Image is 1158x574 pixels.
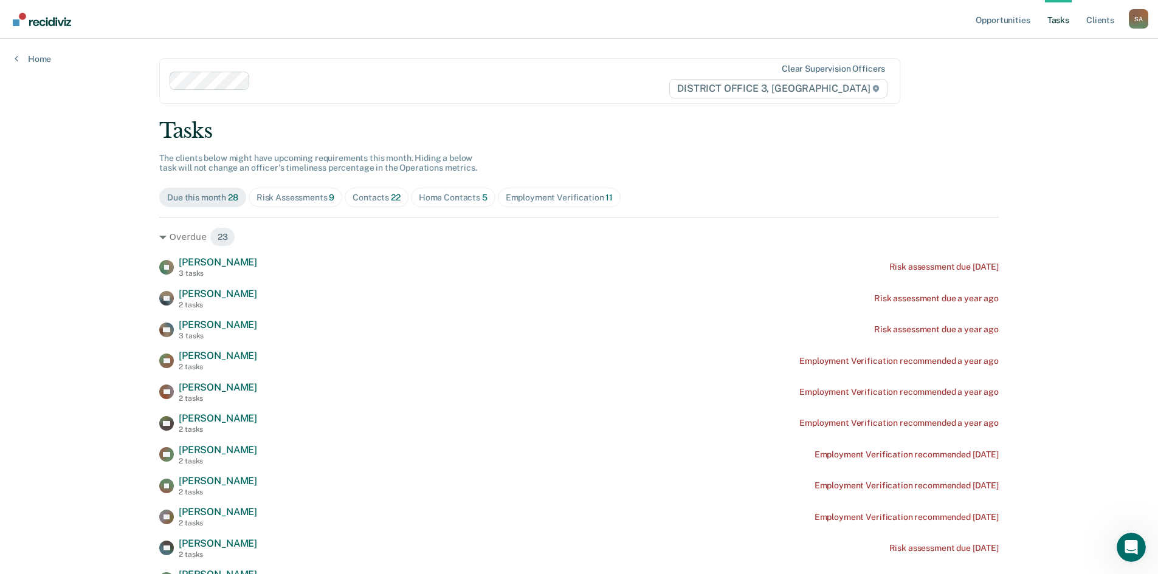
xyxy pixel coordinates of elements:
[159,227,999,247] div: Overdue 23
[329,193,334,202] span: 9
[179,412,257,424] span: [PERSON_NAME]
[159,118,999,143] div: Tasks
[605,193,613,202] span: 11
[1129,9,1148,29] div: S A
[179,488,257,496] div: 2 tasks
[889,262,999,272] div: Risk assessment due [DATE]
[782,64,885,74] div: Clear supervision officers
[799,418,999,428] div: Employment Verification recommended a year ago
[179,519,257,527] div: 2 tasks
[15,53,51,64] a: Home
[179,475,257,487] span: [PERSON_NAME]
[815,480,999,491] div: Employment Verification recommended [DATE]
[228,193,238,202] span: 28
[179,538,257,549] span: [PERSON_NAME]
[799,387,999,397] div: Employment Verification recommended a year ago
[179,256,257,268] span: [PERSON_NAME]
[167,193,238,203] div: Due this month
[13,13,71,26] img: Recidiviz
[419,193,488,203] div: Home Contacts
[1129,9,1148,29] button: Profile dropdown button
[159,153,477,173] span: The clients below might have upcoming requirements this month. Hiding a below task will not chang...
[669,79,887,98] span: DISTRICT OFFICE 3, [GEOGRAPHIC_DATA]
[1117,533,1146,562] iframe: Intercom live chat
[506,193,613,203] div: Employment Verification
[815,512,999,522] div: Employment Verification recommended [DATE]
[179,301,257,309] div: 2 tasks
[257,193,335,203] div: Risk Assessments
[889,543,999,553] div: Risk assessment due [DATE]
[391,193,401,202] span: 22
[179,332,257,340] div: 3 tasks
[799,356,999,366] div: Employment Verification recommended a year ago
[353,193,401,203] div: Contacts
[210,227,236,247] span: 23
[179,506,257,518] span: [PERSON_NAME]
[179,319,257,330] span: [PERSON_NAME]
[179,457,257,465] div: 2 tasks
[179,550,257,559] div: 2 tasks
[874,324,999,335] div: Risk assessment due a year ago
[179,363,257,371] div: 2 tasks
[179,425,257,434] div: 2 tasks
[179,350,257,361] span: [PERSON_NAME]
[815,449,999,460] div: Employment Verification recommended [DATE]
[179,444,257,456] span: [PERSON_NAME]
[179,269,257,278] div: 3 tasks
[482,193,488,202] span: 5
[179,381,257,393] span: [PERSON_NAME]
[874,293,999,304] div: Risk assessment due a year ago
[179,288,257,299] span: [PERSON_NAME]
[179,394,257,403] div: 2 tasks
